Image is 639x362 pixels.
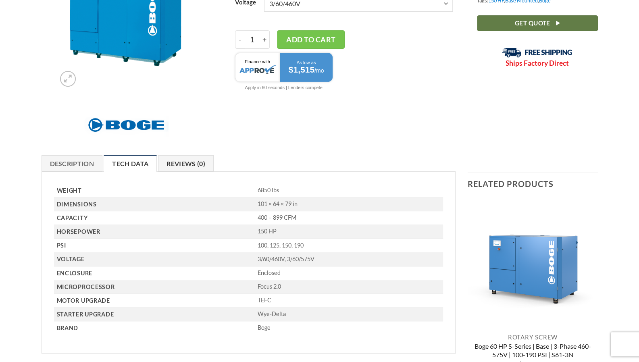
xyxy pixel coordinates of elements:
[60,71,76,87] a: Zoom
[158,155,214,172] a: Reviews (0)
[258,297,443,304] p: TEFC
[502,48,572,58] img: Free Shipping
[514,18,550,28] span: Get Quote
[259,30,270,49] input: Increase quantity of Boge 150 HP S-Series | Base | 3-Phase 460-575V | 100-190 PSI | S151-3N
[245,30,260,49] input: Product quantity
[258,228,443,235] p: 150 HP
[54,225,255,239] th: Horsepower
[84,113,169,137] img: Boge
[235,30,245,49] input: Reduce quantity of Boge 150 HP S-Series | Base | 3-Phase 460-575V | 100-190 PSI | S151-3N
[54,184,443,335] table: Product Details
[468,199,598,329] img: Boge 60 HP S-Series | Base | 3-Phase 460-575V | 100-190 PSI | S61-3N
[506,59,569,67] strong: Ships Factory Direct
[258,242,443,250] p: 100, 125, 150, 190
[255,184,443,198] td: 6850 lbs
[477,15,598,31] a: Get Quote
[277,30,345,49] button: Add to cart
[258,256,443,263] p: 3/60/460V, 3/60/575V
[42,155,103,172] a: Description
[54,294,255,308] th: Motor Upgrade
[54,308,255,321] th: Starter Upgrade
[54,239,255,252] th: PSI
[54,321,255,335] th: Brand
[468,342,598,360] a: Boge 60 HP S-Series | Base | 3-Phase 460-575V | 100-190 PSI | S61-3N
[468,173,598,195] h3: Related products
[54,198,255,211] th: Dimensions
[54,184,255,198] th: Weight
[54,266,255,280] th: Enclosure
[468,333,598,341] p: Rotary Screw
[258,269,443,277] p: Enclosed
[258,214,443,222] p: 400 – 899 CFM
[258,324,443,332] p: Boge
[54,280,255,294] th: Microprocessor
[54,211,255,225] th: Capacity
[255,198,443,211] td: 101 × 64 × 79 in
[258,283,443,291] p: Focus 2.0
[54,252,255,266] th: Voltage
[104,155,157,172] a: Tech Data
[258,310,443,318] p: Wye-Delta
